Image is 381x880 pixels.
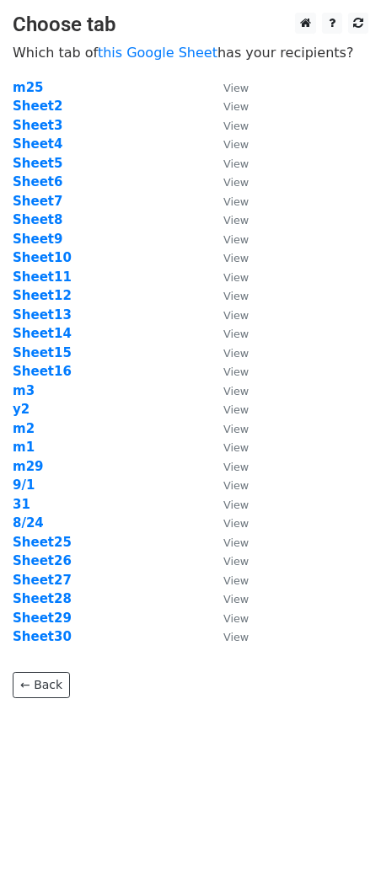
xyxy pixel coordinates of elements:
small: View [223,461,249,473]
a: y2 [13,402,30,417]
small: View [223,517,249,530]
small: View [223,120,249,132]
a: View [207,288,249,303]
a: Sheet10 [13,250,72,265]
a: Sheet13 [13,307,72,323]
strong: m25 [13,80,44,95]
a: View [207,307,249,323]
a: View [207,156,249,171]
a: View [207,629,249,644]
small: View [223,176,249,189]
a: View [207,174,249,189]
a: View [207,326,249,341]
strong: Sheet7 [13,194,62,209]
a: ← Back [13,672,70,698]
a: Sheet9 [13,232,62,247]
a: View [207,497,249,512]
a: Sheet2 [13,99,62,114]
a: 9/1 [13,477,35,493]
a: 8/24 [13,515,44,531]
small: View [223,157,249,170]
a: View [207,383,249,398]
small: View [223,252,249,264]
a: Sheet11 [13,269,72,285]
a: Sheet30 [13,629,72,644]
a: 31 [13,497,30,512]
a: m29 [13,459,44,474]
a: View [207,212,249,227]
a: View [207,515,249,531]
a: View [207,477,249,493]
small: View [223,233,249,246]
a: Sheet6 [13,174,62,189]
a: Sheet12 [13,288,72,303]
a: View [207,118,249,133]
small: View [223,214,249,227]
small: View [223,309,249,322]
a: Sheet26 [13,553,72,568]
small: View [223,195,249,208]
a: Sheet25 [13,535,72,550]
small: View [223,271,249,284]
small: View [223,536,249,549]
a: View [207,80,249,95]
small: View [223,347,249,360]
small: View [223,574,249,587]
a: View [207,591,249,606]
a: Sheet27 [13,573,72,588]
a: View [207,269,249,285]
a: this Google Sheet [98,45,217,61]
a: m2 [13,421,35,436]
a: View [207,611,249,626]
a: View [207,459,249,474]
a: Sheet8 [13,212,62,227]
a: View [207,535,249,550]
a: Sheet28 [13,591,72,606]
small: View [223,423,249,435]
p: Which tab of has your recipients? [13,44,368,61]
a: Sheet14 [13,326,72,341]
a: Sheet15 [13,345,72,360]
a: View [207,194,249,209]
a: Sheet29 [13,611,72,626]
strong: Sheet16 [13,364,72,379]
a: Sheet3 [13,118,62,133]
small: View [223,499,249,511]
a: Sheet5 [13,156,62,171]
a: m1 [13,440,35,455]
small: View [223,138,249,151]
a: View [207,232,249,247]
a: View [207,136,249,152]
a: View [207,345,249,360]
small: View [223,631,249,643]
small: View [223,328,249,340]
a: Sheet4 [13,136,62,152]
a: View [207,402,249,417]
h3: Choose tab [13,13,368,37]
small: View [223,82,249,94]
small: View [223,385,249,397]
a: View [207,99,249,114]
